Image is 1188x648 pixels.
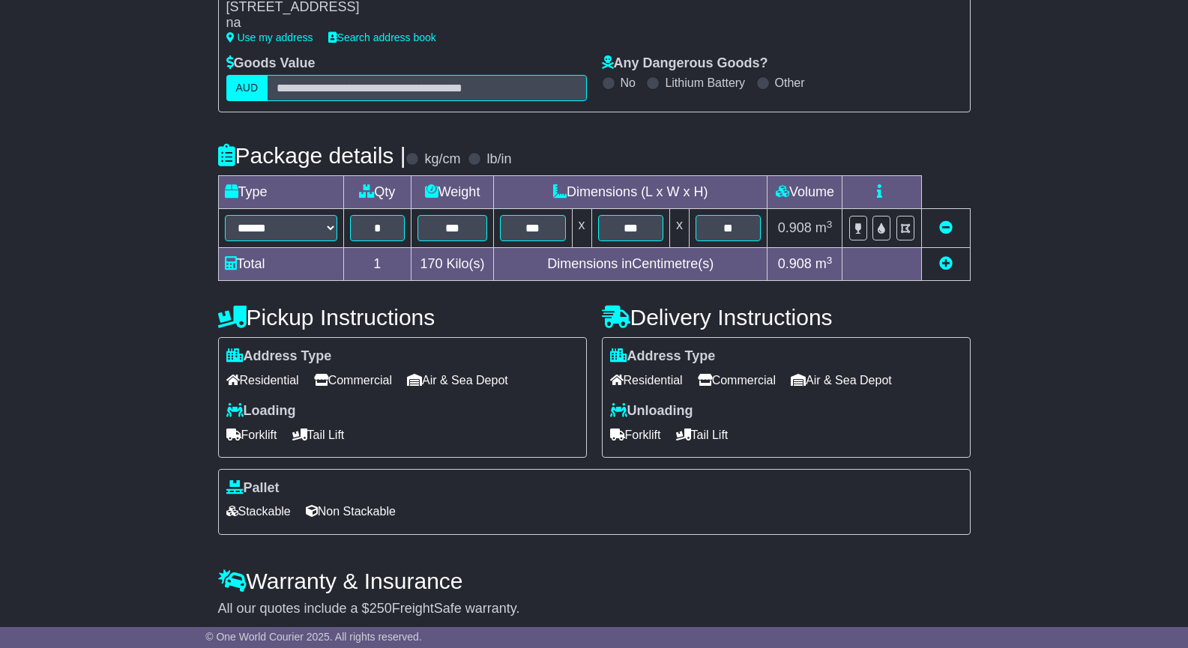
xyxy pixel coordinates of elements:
[778,220,812,235] span: 0.908
[827,219,833,230] sup: 3
[610,423,661,446] span: Forklift
[218,601,971,617] div: All our quotes include a $ FreightSafe warranty.
[306,500,396,523] span: Non Stackable
[343,248,411,281] td: 1
[226,31,313,43] a: Use my address
[669,209,689,248] td: x
[602,305,971,330] h4: Delivery Instructions
[621,76,636,90] label: No
[407,369,508,392] span: Air & Sea Depot
[775,76,805,90] label: Other
[424,151,460,168] label: kg/cm
[939,256,953,271] a: Add new item
[226,75,268,101] label: AUD
[226,500,291,523] span: Stackable
[791,369,892,392] span: Air & Sea Depot
[218,569,971,593] h4: Warranty & Insurance
[698,369,776,392] span: Commercial
[768,176,842,209] td: Volume
[314,369,392,392] span: Commercial
[676,423,729,446] span: Tail Lift
[494,176,768,209] td: Dimensions (L x W x H)
[292,423,345,446] span: Tail Lift
[494,248,768,281] td: Dimensions in Centimetre(s)
[205,631,422,643] span: © One World Courier 2025. All rights reserved.
[328,31,436,43] a: Search address book
[226,369,299,392] span: Residential
[411,176,494,209] td: Weight
[815,220,833,235] span: m
[226,480,280,497] label: Pallet
[486,151,511,168] label: lb/in
[827,255,833,266] sup: 3
[218,248,343,281] td: Total
[411,248,494,281] td: Kilo(s)
[226,403,296,420] label: Loading
[610,403,693,420] label: Unloading
[218,143,406,168] h4: Package details |
[610,369,683,392] span: Residential
[226,15,559,31] div: na
[218,305,587,330] h4: Pickup Instructions
[343,176,411,209] td: Qty
[226,348,332,365] label: Address Type
[602,55,768,72] label: Any Dangerous Goods?
[420,256,443,271] span: 170
[218,176,343,209] td: Type
[572,209,591,248] td: x
[665,76,745,90] label: Lithium Battery
[815,256,833,271] span: m
[226,423,277,446] span: Forklift
[939,220,953,235] a: Remove this item
[610,348,716,365] label: Address Type
[226,55,316,72] label: Goods Value
[370,601,392,616] span: 250
[778,256,812,271] span: 0.908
